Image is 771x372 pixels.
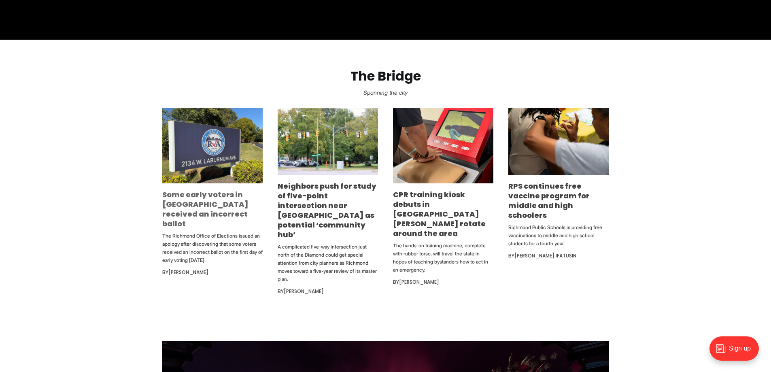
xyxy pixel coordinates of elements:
[13,87,758,98] p: Spanning the city
[393,277,493,287] div: By
[278,181,376,240] a: Neighbors push for study of five-point intersection near [GEOGRAPHIC_DATA] as potential ‘communit...
[393,189,486,238] a: CPR training kiosk debuts in [GEOGRAPHIC_DATA][PERSON_NAME] rotate around the area
[278,287,378,296] div: By
[508,108,609,175] img: RPS continues free vaccine program for middle and high schoolers
[278,243,378,283] p: A complicated five-way intersection just north of the Diamond could get special attention from ci...
[13,69,758,84] h2: The Bridge
[508,181,590,220] a: RPS continues free vaccine program for middle and high schoolers
[284,288,324,295] a: [PERSON_NAME]
[703,332,771,372] iframe: portal-trigger
[168,269,208,276] a: [PERSON_NAME]
[278,108,378,175] img: Neighbors push for study of five-point intersection near Diamond as potential ‘community hub’
[508,251,609,261] div: By
[393,242,493,274] p: The hands-on training machine, complete with rubber torso, will travel the state in hopes of teac...
[399,278,439,285] a: [PERSON_NAME]
[508,223,609,248] p: Richmond Public Schools is providing free vaccinations to middle and high school students for a f...
[514,252,576,259] a: [PERSON_NAME] Ifatusin
[162,232,263,264] p: The Richmond Office of Elections issued an apology after discovering that some voters received an...
[162,108,263,183] img: Some early voters in Richmond received an incorrect ballot
[162,268,263,277] div: By
[162,189,249,229] a: Some early voters in [GEOGRAPHIC_DATA] received an incorrect ballot
[393,108,493,183] img: CPR training kiosk debuts in Church Hill, will rotate around the area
